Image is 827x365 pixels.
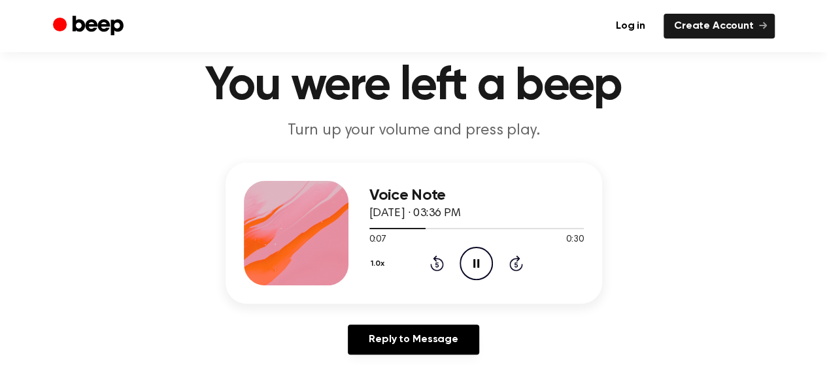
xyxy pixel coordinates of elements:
[53,14,127,39] a: Beep
[369,253,390,275] button: 1.0x
[348,325,479,355] a: Reply to Message
[605,14,656,39] a: Log in
[369,233,386,247] span: 0:07
[664,14,775,39] a: Create Account
[79,63,749,110] h1: You were left a beep
[369,208,461,219] span: [DATE] · 03:36 PM
[163,120,665,142] p: Turn up your volume and press play.
[566,233,583,247] span: 0:30
[369,187,584,204] h3: Voice Note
